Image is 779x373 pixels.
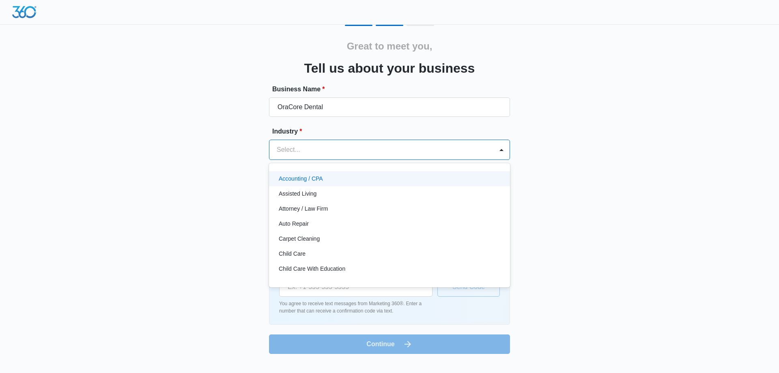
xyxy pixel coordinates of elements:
label: Industry [272,127,513,136]
h3: Tell us about your business [304,58,475,78]
p: Auto Repair [279,220,309,228]
input: e.g. Jane's Plumbing [269,97,510,117]
p: Carpet Cleaning [279,235,320,243]
p: Accounting / CPA [279,175,323,183]
p: Assisted Living [279,190,316,198]
p: Attorney / Law Firm [279,205,328,213]
p: Child Care [279,250,306,258]
h2: Great to meet you, [347,39,433,54]
p: Child Care With Education [279,265,345,273]
p: You agree to receive text messages from Marketing 360®. Enter a number that can receive a confirm... [279,300,433,315]
label: Business Name [272,84,513,94]
p: Chiropractor [279,280,310,288]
